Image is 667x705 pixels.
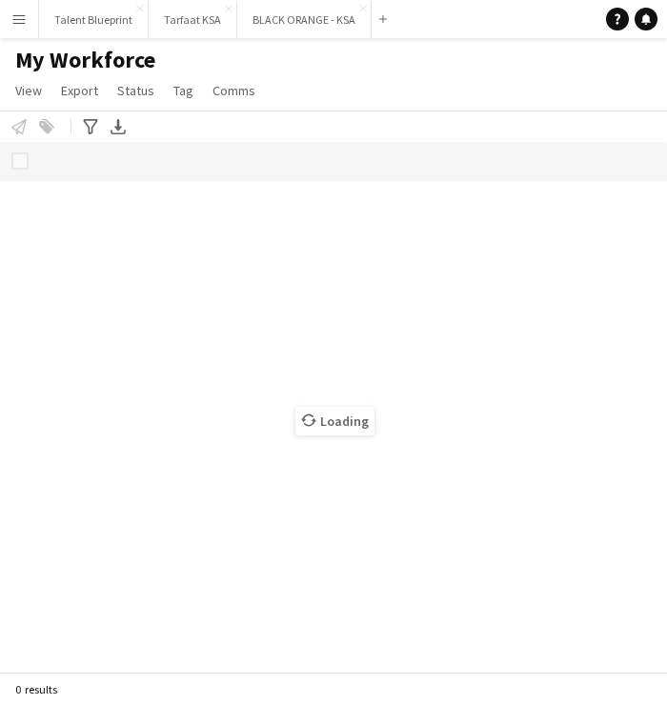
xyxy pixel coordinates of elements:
[110,78,162,103] a: Status
[173,82,193,99] span: Tag
[107,115,130,138] app-action-btn: Export XLSX
[205,78,263,103] a: Comms
[39,1,149,38] button: Talent Blueprint
[295,407,374,435] span: Loading
[8,78,50,103] a: View
[237,1,372,38] button: BLACK ORANGE - KSA
[15,82,42,99] span: View
[166,78,201,103] a: Tag
[61,82,98,99] span: Export
[53,78,106,103] a: Export
[212,82,255,99] span: Comms
[149,1,237,38] button: Tarfaat KSA
[15,46,155,74] span: My Workforce
[117,82,154,99] span: Status
[79,115,102,138] app-action-btn: Advanced filters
